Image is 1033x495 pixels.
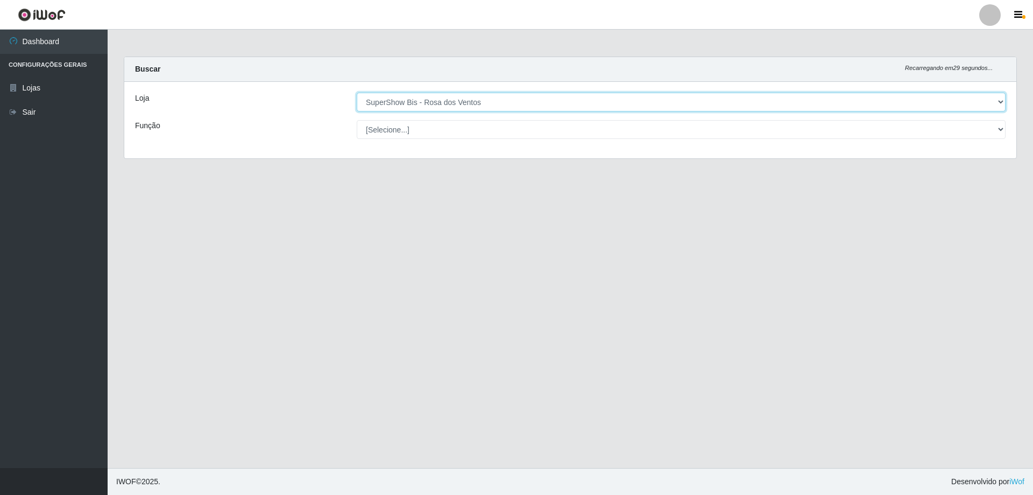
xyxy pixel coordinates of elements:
[135,120,160,131] label: Função
[116,476,160,487] span: © 2025 .
[905,65,993,71] i: Recarregando em 29 segundos...
[1009,477,1024,486] a: iWof
[135,65,160,73] strong: Buscar
[116,477,136,486] span: IWOF
[18,8,66,22] img: CoreUI Logo
[135,93,149,104] label: Loja
[951,476,1024,487] span: Desenvolvido por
